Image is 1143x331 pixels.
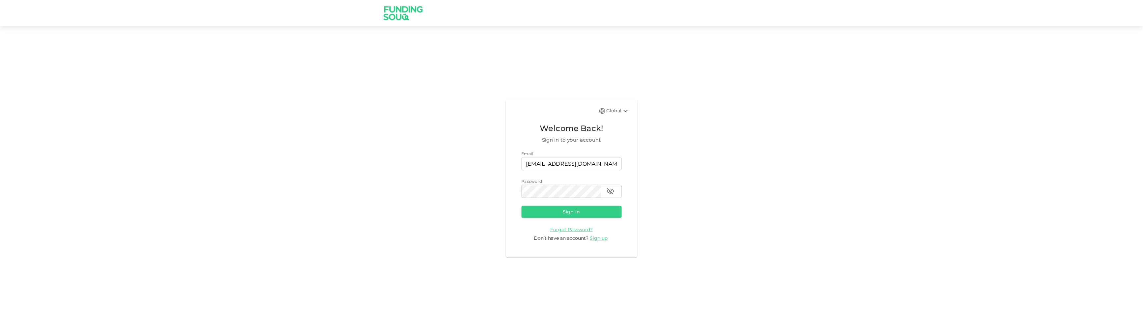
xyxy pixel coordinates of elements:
span: Email [522,151,533,156]
span: Sign in to your account [522,136,622,144]
a: Forgot Password? [550,226,593,233]
span: Forgot Password? [550,227,593,233]
span: Don’t have an account? [534,235,589,241]
span: Welcome Back! [522,122,622,135]
input: password [522,185,601,198]
div: Global [607,107,630,115]
span: Sign up [590,235,608,241]
input: email [522,157,622,170]
button: Sign in [522,206,622,218]
span: Password [522,179,542,184]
